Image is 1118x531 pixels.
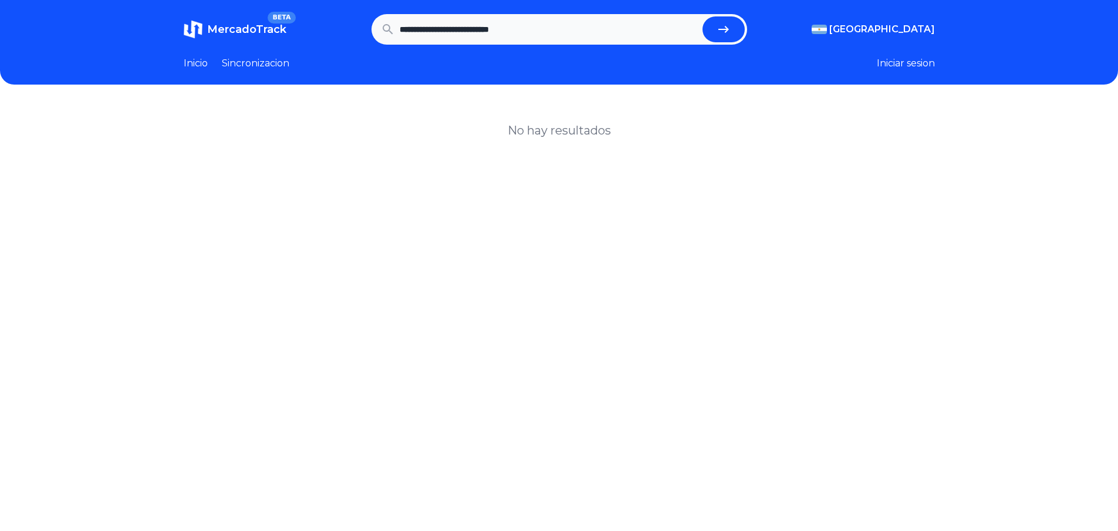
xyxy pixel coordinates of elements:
a: MercadoTrackBETA [184,20,286,39]
a: Inicio [184,56,208,70]
span: MercadoTrack [207,23,286,36]
h1: No hay resultados [508,122,611,139]
button: Iniciar sesion [877,56,935,70]
span: [GEOGRAPHIC_DATA] [829,22,935,36]
img: MercadoTrack [184,20,202,39]
a: Sincronizacion [222,56,289,70]
img: Argentina [812,25,827,34]
span: BETA [268,12,295,23]
button: [GEOGRAPHIC_DATA] [812,22,935,36]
